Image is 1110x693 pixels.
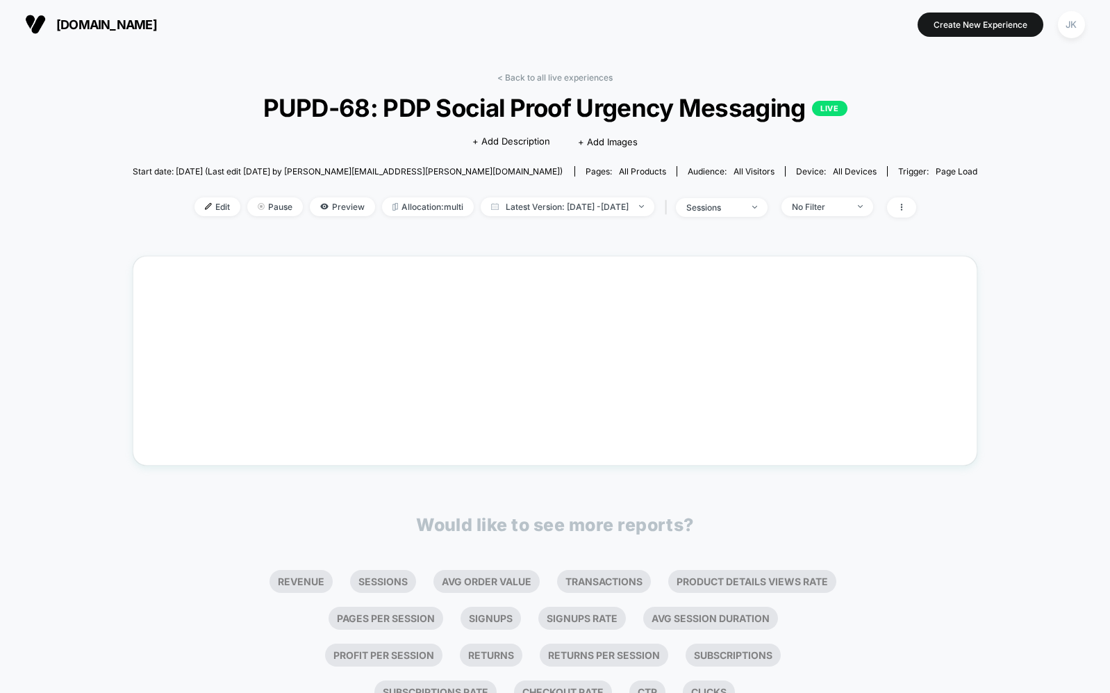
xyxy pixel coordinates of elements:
[688,166,774,177] div: Audience:
[918,13,1043,37] button: Create New Experience
[350,570,416,593] li: Sessions
[1054,10,1089,39] button: JK
[643,607,778,630] li: Avg Session Duration
[898,166,977,177] div: Trigger:
[472,135,550,149] span: + Add Description
[686,644,781,667] li: Subscriptions
[270,570,333,593] li: Revenue
[936,166,977,177] span: Page Load
[639,205,644,208] img: end
[205,203,212,210] img: edit
[858,205,863,208] img: end
[785,166,887,177] span: Device:
[792,202,847,212] div: No Filter
[752,206,757,209] img: end
[175,93,936,122] span: PUPD-68: PDP Social Proof Urgency Messaging
[497,72,613,83] a: < Back to all live experiences
[540,644,668,667] li: Returns Per Session
[329,607,443,630] li: Pages Per Session
[310,197,375,216] span: Preview
[661,197,676,218] span: |
[325,644,442,667] li: Profit Per Session
[668,570,836,593] li: Product Details Views Rate
[538,607,626,630] li: Signups Rate
[21,13,161,35] button: [DOMAIN_NAME]
[557,570,651,593] li: Transactions
[734,166,774,177] span: All Visitors
[56,17,157,32] span: [DOMAIN_NAME]
[578,136,638,147] span: + Add Images
[481,197,654,216] span: Latest Version: [DATE] - [DATE]
[133,166,563,177] span: Start date: [DATE] (Last edit [DATE] by [PERSON_NAME][EMAIL_ADDRESS][PERSON_NAME][DOMAIN_NAME])
[460,644,522,667] li: Returns
[247,197,303,216] span: Pause
[382,197,474,216] span: Allocation: multi
[833,166,877,177] span: all devices
[491,203,499,210] img: calendar
[392,203,398,211] img: rebalance
[433,570,540,593] li: Avg Order Value
[812,101,847,116] p: LIVE
[416,514,694,535] p: Would like to see more reports?
[586,166,666,177] div: Pages:
[619,166,666,177] span: all products
[1058,11,1085,38] div: JK
[686,202,742,213] div: sessions
[25,14,46,35] img: Visually logo
[258,203,265,210] img: end
[194,197,240,216] span: Edit
[461,607,521,630] li: Signups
